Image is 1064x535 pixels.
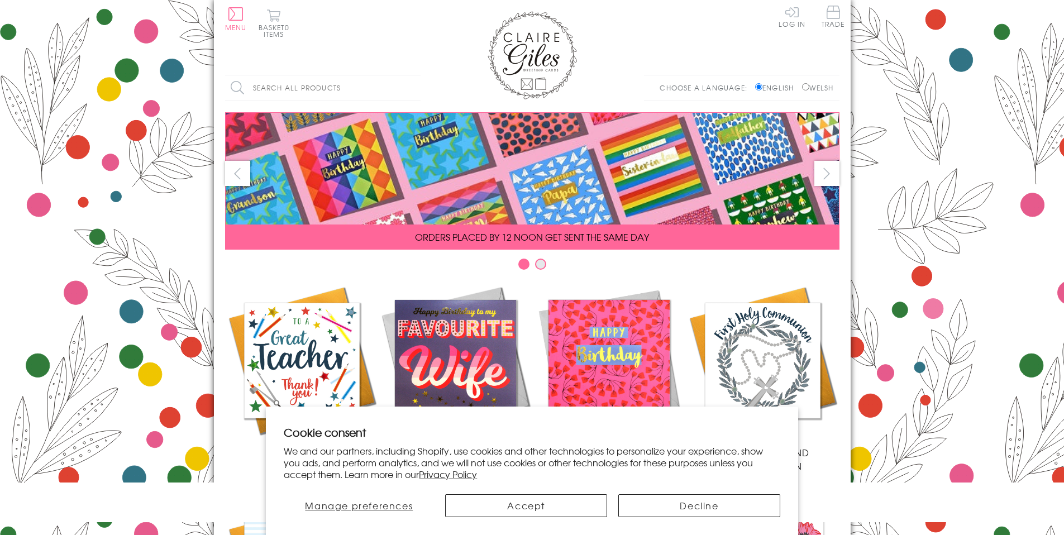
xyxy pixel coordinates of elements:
[225,258,839,275] div: Carousel Pagination
[225,75,421,101] input: Search all products
[755,83,799,93] label: English
[488,11,577,99] img: Claire Giles Greetings Cards
[686,284,839,472] a: Communion and Confirmation
[284,424,780,440] h2: Cookie consent
[305,499,413,512] span: Manage preferences
[225,7,247,31] button: Menu
[419,467,477,481] a: Privacy Policy
[225,284,379,459] a: Academic
[618,494,780,517] button: Decline
[802,83,809,90] input: Welsh
[518,259,529,270] button: Carousel Page 1 (Current Slide)
[379,284,532,459] a: New Releases
[532,284,686,459] a: Birthdays
[822,6,845,30] a: Trade
[660,83,753,93] p: Choose a language:
[264,22,289,39] span: 0 items
[814,161,839,186] button: next
[822,6,845,27] span: Trade
[779,6,805,27] a: Log In
[755,83,762,90] input: English
[802,83,834,93] label: Welsh
[445,494,607,517] button: Accept
[409,75,421,101] input: Search
[225,161,250,186] button: prev
[415,230,649,243] span: ORDERS PLACED BY 12 NOON GET SENT THE SAME DAY
[284,494,434,517] button: Manage preferences
[284,445,780,480] p: We and our partners, including Shopify, use cookies and other technologies to personalize your ex...
[225,22,247,32] span: Menu
[535,259,546,270] button: Carousel Page 2
[259,9,289,37] button: Basket0 items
